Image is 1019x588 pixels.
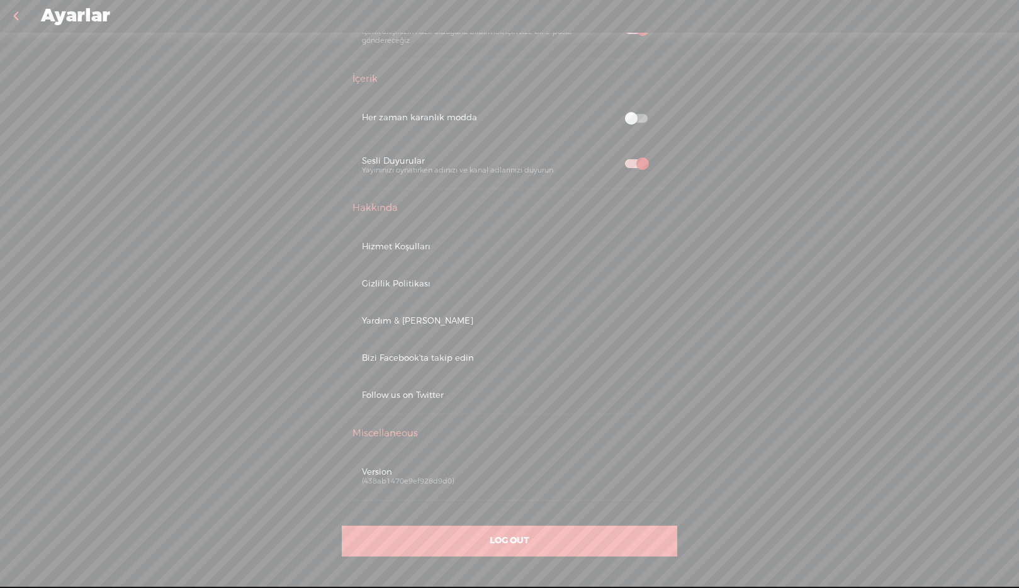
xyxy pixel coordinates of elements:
div: (438ab1470e9ef928d9d0) [362,477,658,487]
div: İçerik [352,73,667,86]
div: Version [362,466,658,477]
div: Yayınınızı oynatırken adınızı ve kanal adlarınızı duyurun [362,166,615,176]
div: Follow us on Twitter [362,390,658,400]
div: Gizlilik Politikası [362,278,658,289]
div: Miscellaneous [352,427,667,440]
div: Hizmet Koşulları [362,241,658,252]
span: LOG OUT [490,535,529,546]
div: Sesli Duyurular [362,155,615,166]
div: Bizi Facebook'ta takip edin [362,353,658,363]
div: Hakkında [352,202,667,215]
div: Yardım & [PERSON_NAME] [362,315,658,326]
div: İçerik akışınızın hazır olduğunu bildirmek için size bir e-posta göndereceğiz [362,28,615,46]
div: Her zaman karanlık modda [362,112,615,123]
